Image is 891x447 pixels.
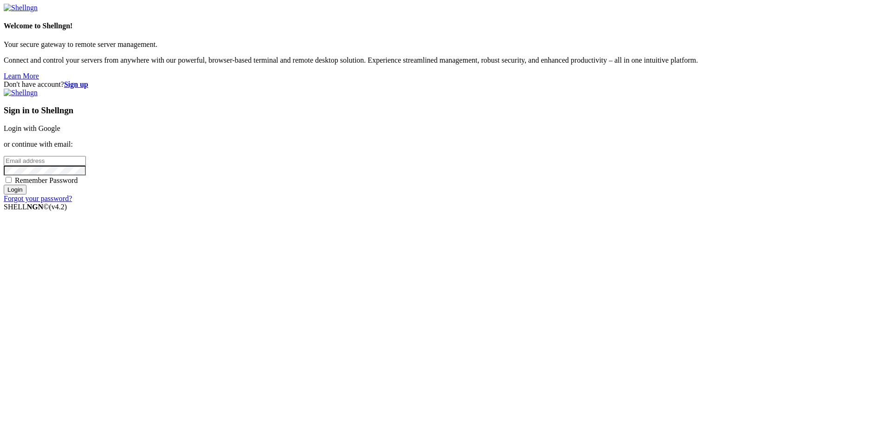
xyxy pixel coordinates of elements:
h4: Welcome to Shellngn! [4,22,887,30]
img: Shellngn [4,89,38,97]
a: Learn More [4,72,39,80]
a: Sign up [64,80,88,88]
p: Your secure gateway to remote server management. [4,40,887,49]
span: SHELL © [4,203,67,211]
div: Don't have account? [4,80,887,89]
input: Email address [4,156,86,166]
span: 4.2.0 [49,203,67,211]
input: Remember Password [6,177,12,183]
img: Shellngn [4,4,38,12]
p: Connect and control your servers from anywhere with our powerful, browser-based terminal and remo... [4,56,887,65]
a: Login with Google [4,124,60,132]
span: Remember Password [15,176,78,184]
p: or continue with email: [4,140,887,149]
input: Login [4,185,26,194]
a: Forgot your password? [4,194,72,202]
h3: Sign in to Shellngn [4,105,887,116]
b: NGN [27,203,44,211]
